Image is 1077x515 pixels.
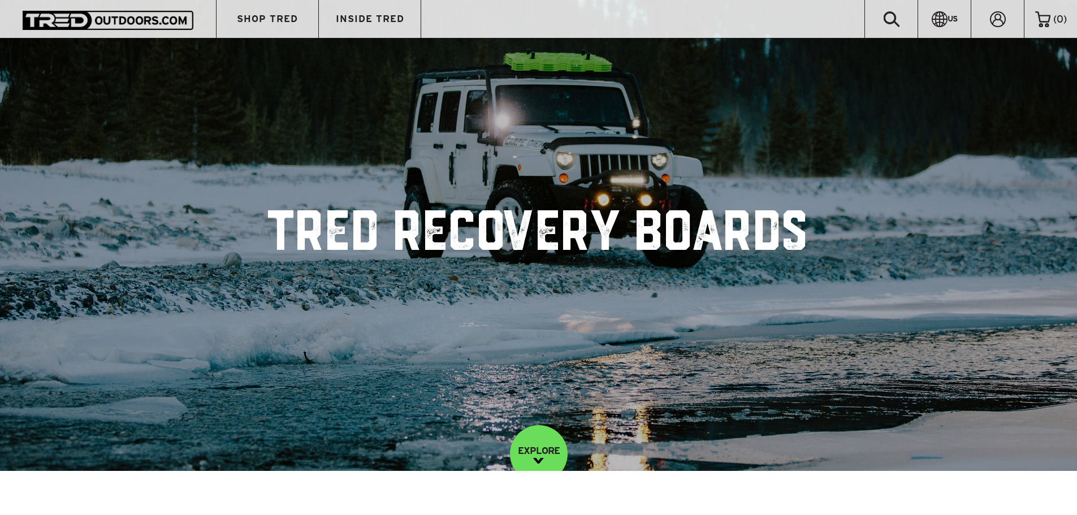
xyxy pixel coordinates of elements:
img: cart-icon [1035,11,1050,27]
span: ( ) [1053,14,1067,24]
span: INSIDE TRED [336,14,404,24]
span: SHOP TRED [237,14,298,24]
span: 0 [1057,14,1063,24]
img: TRED Outdoors America [23,11,193,29]
h1: TRED Recovery Boards [268,210,809,261]
a: EXPLORE [510,425,568,483]
img: down-image [533,458,544,464]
